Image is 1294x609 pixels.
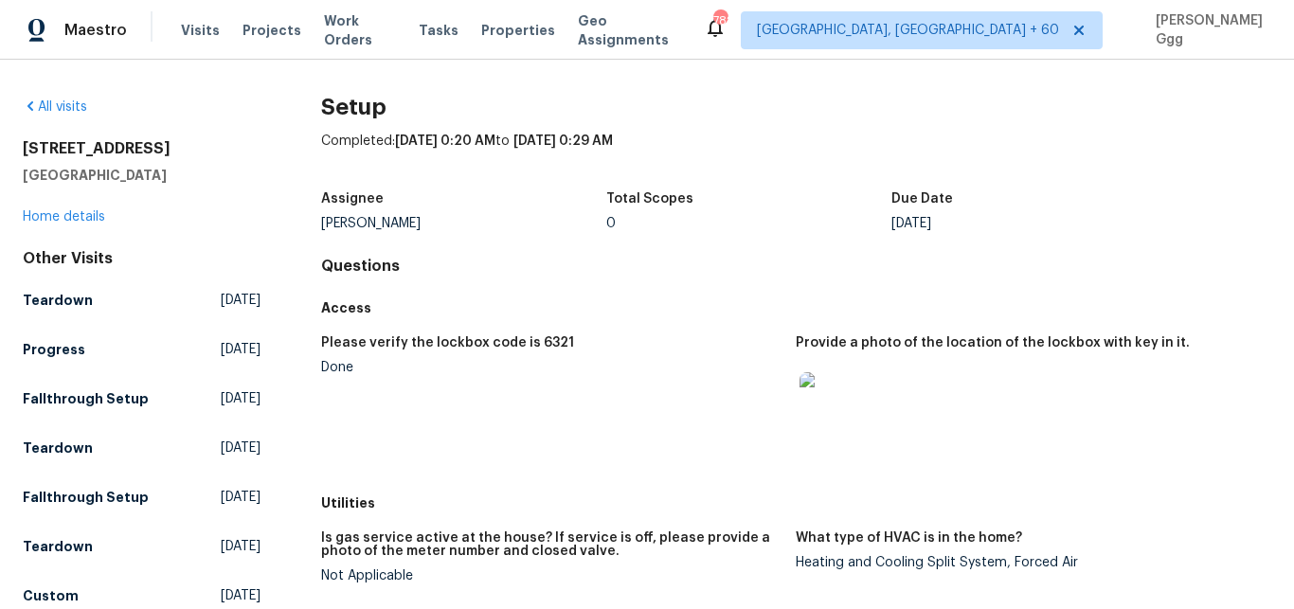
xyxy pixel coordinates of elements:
span: [DATE] [221,439,261,457]
span: [GEOGRAPHIC_DATA], [GEOGRAPHIC_DATA] + 60 [757,21,1059,40]
div: Not Applicable [321,569,782,582]
h5: Please verify the lockbox code is 6321 [321,336,574,349]
a: Home details [23,210,105,224]
a: Teardown[DATE] [23,283,261,317]
h5: Custom [23,586,79,605]
div: 782 [713,11,727,30]
span: Geo Assignments [578,11,681,49]
a: All visits [23,100,87,114]
h2: [STREET_ADDRESS] [23,139,261,158]
h5: Utilities [321,493,1271,512]
span: Projects [243,21,301,40]
span: Maestro [64,21,127,40]
div: Other Visits [23,249,261,268]
a: Teardown[DATE] [23,431,261,465]
span: [DATE] 0:20 AM [395,134,495,148]
a: Progress[DATE] [23,332,261,367]
a: Teardown[DATE] [23,529,261,564]
h4: Questions [321,257,1271,276]
h5: Fallthrough Setup [23,488,149,507]
a: Fallthrough Setup[DATE] [23,480,261,514]
span: [DATE] [221,291,261,310]
h5: Total Scopes [606,192,693,206]
div: [DATE] [891,217,1177,230]
h5: Teardown [23,439,93,457]
a: Fallthrough Setup[DATE] [23,382,261,416]
span: [DATE] [221,389,261,408]
h5: Fallthrough Setup [23,389,149,408]
h5: [GEOGRAPHIC_DATA] [23,166,261,185]
h5: Progress [23,340,85,359]
h5: Teardown [23,291,93,310]
div: [PERSON_NAME] [321,217,606,230]
span: [DATE] [221,340,261,359]
div: 0 [606,217,891,230]
span: Properties [481,21,555,40]
h5: Provide a photo of the location of the lockbox with key in it. [796,336,1190,349]
h5: What type of HVAC is in the home? [796,531,1022,545]
span: Tasks [419,24,458,37]
span: [DATE] 0:29 AM [513,134,613,148]
div: Heating and Cooling Split System, Forced Air [796,556,1256,569]
h2: Setup [321,98,1271,116]
h5: Access [321,298,1271,317]
span: [DATE] [221,537,261,556]
span: [DATE] [221,488,261,507]
span: [PERSON_NAME] Ggg [1148,11,1266,49]
h5: Assignee [321,192,384,206]
div: Done [321,361,782,374]
span: [DATE] [221,586,261,605]
span: Visits [181,21,220,40]
h5: Due Date [891,192,953,206]
h5: Teardown [23,537,93,556]
h5: Is gas service active at the house? If service is off, please provide a photo of the meter number... [321,531,782,558]
div: Completed: to [321,132,1271,181]
span: Work Orders [324,11,396,49]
